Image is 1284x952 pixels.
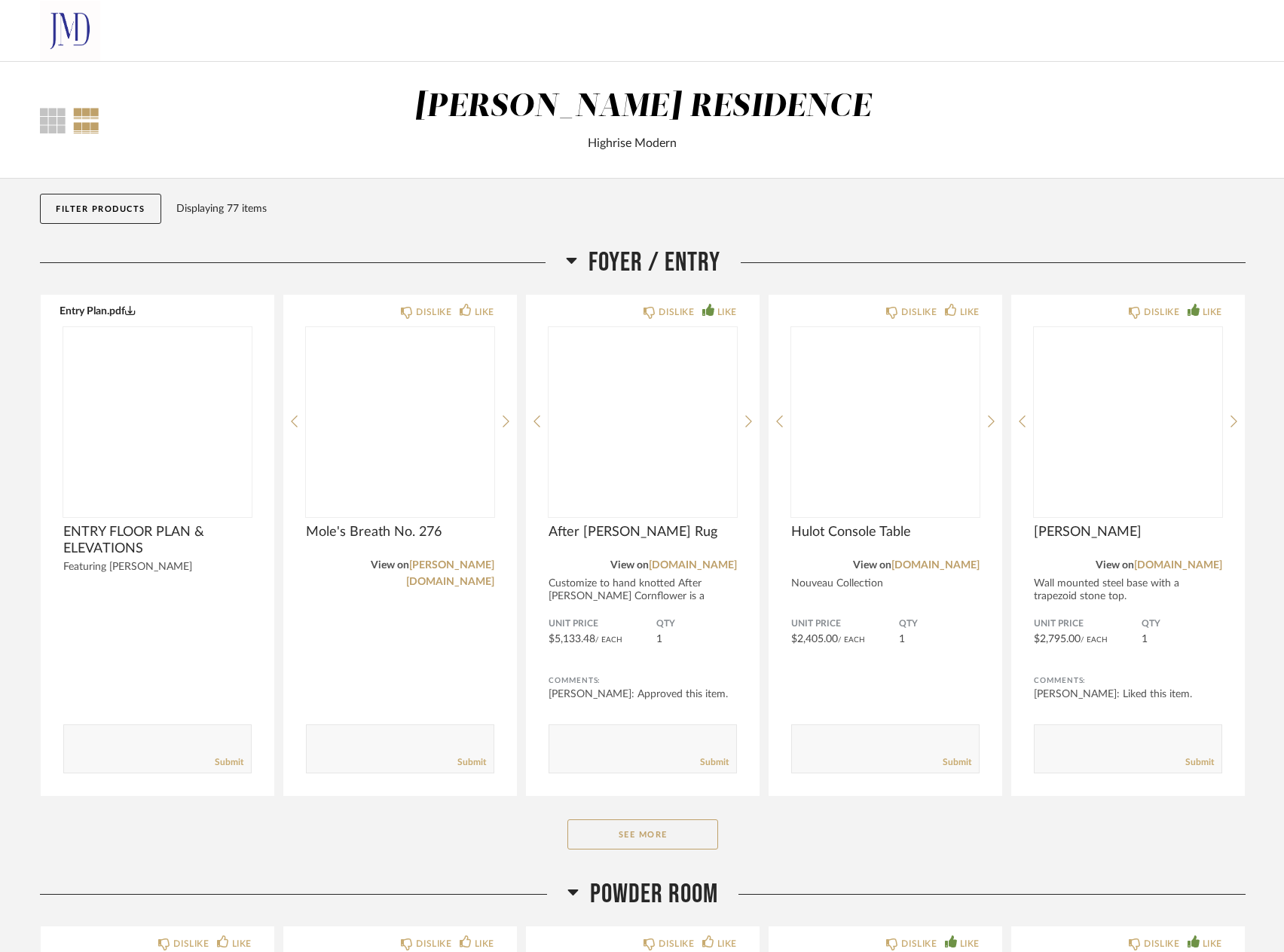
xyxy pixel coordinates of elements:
div: DISLIKE [1144,936,1179,951]
span: [PERSON_NAME] [1034,524,1222,540]
span: / Each [595,636,622,644]
a: Submit [215,756,243,769]
span: $5,133.48 [549,634,595,644]
span: QTY [1142,618,1222,630]
span: View on [853,560,891,571]
span: Foyer / Entry [588,246,720,279]
button: Entry Plan.pdf [60,305,136,317]
div: Customize to hand knotted After [PERSON_NAME] Cornflower is a geometric blue rug wit... [549,577,737,616]
span: View on [610,560,649,571]
span: Unit Price [1034,618,1142,630]
button: Filter Products [40,194,161,224]
span: Unit Price [791,618,899,630]
div: [PERSON_NAME]: Approved this item. [549,687,737,702]
div: LIKE [1203,936,1222,951]
div: DISLIKE [659,305,694,320]
div: LIKE [475,305,494,320]
span: QTY [899,618,980,630]
div: LIKE [232,936,252,951]
a: Submit [1185,756,1214,769]
a: [DOMAIN_NAME] [649,560,737,571]
div: DISLIKE [901,936,937,951]
span: $2,405.00 [791,634,838,644]
div: [PERSON_NAME]: Liked this item. [1034,687,1222,702]
span: Powder Room [590,878,718,911]
span: Hulot Console Table [791,524,980,540]
div: DISLIKE [416,305,451,320]
div: Wall mounted steel base with a trapezoid stone top. [1034,577,1222,603]
div: DISLIKE [416,936,451,951]
div: DISLIKE [659,936,694,951]
a: [PERSON_NAME][DOMAIN_NAME] [406,560,494,587]
span: View on [1096,560,1134,571]
img: b6e93ddb-3093-428f-831c-65e5a4f8d4fb.png [40,1,100,61]
div: LIKE [960,936,980,951]
div: Displaying 77 items [176,201,1239,217]
div: LIKE [717,936,737,951]
div: Comments: [1034,673,1222,688]
div: DISLIKE [901,305,937,320]
span: View on [371,560,409,571]
div: [PERSON_NAME] RESIDENCE [414,91,871,123]
a: [DOMAIN_NAME] [1134,560,1222,571]
a: Submit [943,756,971,769]
span: / Each [838,636,865,644]
span: / Each [1081,636,1108,644]
span: $2,795.00 [1034,634,1081,644]
div: DISLIKE [1144,305,1179,320]
button: See More [567,819,718,849]
a: Submit [700,756,729,769]
span: Unit Price [549,618,656,630]
div: Featuring [PERSON_NAME] [63,561,252,574]
span: QTY [656,618,737,630]
div: LIKE [717,305,737,320]
a: Submit [457,756,486,769]
a: [DOMAIN_NAME] [891,560,980,571]
div: LIKE [475,936,494,951]
div: DISLIKE [173,936,209,951]
div: Highrise Modern [245,134,1020,152]
div: Comments: [549,673,737,688]
span: 1 [899,634,905,644]
span: 1 [656,634,662,644]
span: 1 [1142,634,1148,644]
div: LIKE [960,305,980,320]
div: LIKE [1203,305,1222,320]
span: After [PERSON_NAME] Rug [549,524,737,540]
span: ENTRY FLOOR PLAN & ELEVATIONS [63,524,252,557]
div: Nouveau Collection [791,577,980,590]
span: Mole's Breath No. 276 [306,524,494,540]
